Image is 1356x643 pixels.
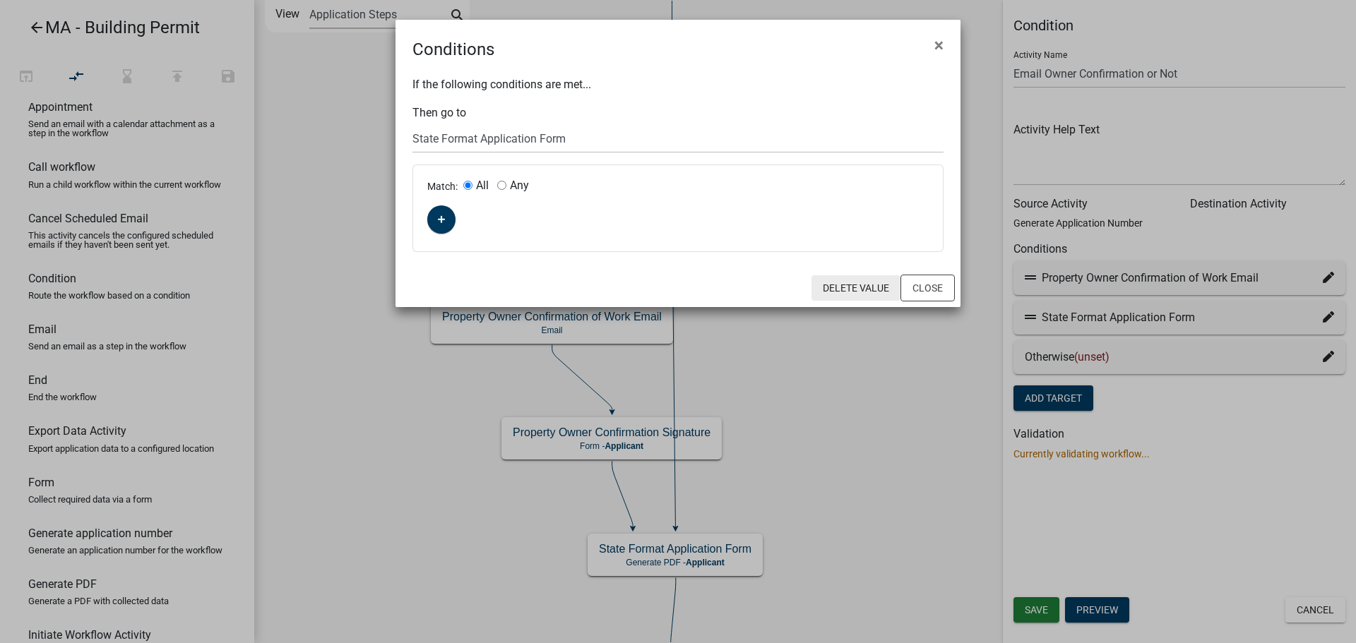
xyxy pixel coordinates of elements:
button: Close [923,25,955,65]
span: × [934,35,944,55]
label: All [476,180,489,191]
button: Close [900,275,955,301]
span: Match: [427,181,463,192]
p: If the following conditions are met... [412,76,944,93]
h4: Conditions [412,37,494,62]
label: Any [510,180,529,191]
label: Then go to [412,107,466,119]
button: Delete Value [811,275,900,301]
